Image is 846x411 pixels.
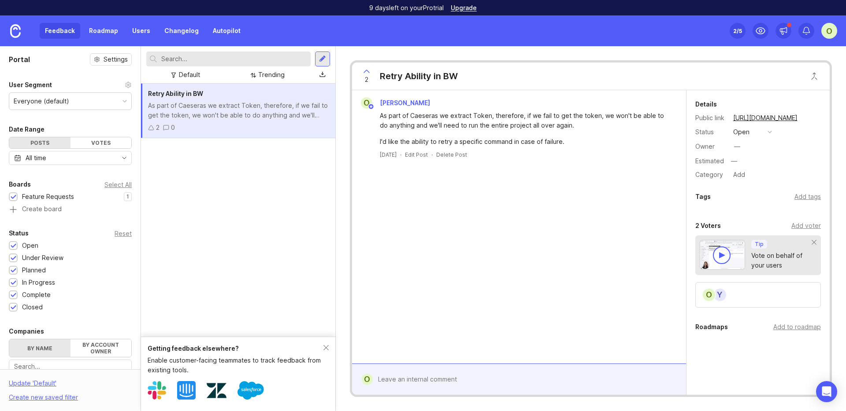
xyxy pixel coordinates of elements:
div: Posts [9,137,70,148]
div: Open [22,241,38,250]
p: 1 [126,193,129,200]
a: Users [127,23,156,39]
div: Reset [115,231,132,236]
div: Enable customer-facing teammates to track feedback from existing tools. [148,356,323,375]
a: O[PERSON_NAME] [356,97,437,109]
div: Companies [9,326,44,337]
div: Votes [70,137,132,148]
label: By name [9,339,70,357]
div: Boards [9,179,31,190]
div: 0 [171,123,175,132]
a: Retry Ability in BWAs part of Caeseras we extract Token, therefore, if we fail to get the token, ... [141,84,335,138]
p: Tip [755,241,764,248]
div: Estimated [695,158,724,164]
div: Status [9,228,29,239]
a: Autopilot [208,23,246,39]
div: Feature Requests [22,192,74,202]
div: Open Intercom Messenger [816,381,837,402]
input: Search... [161,54,307,64]
div: Category [695,170,726,180]
div: Details [695,99,717,110]
input: Search... [14,362,126,371]
div: As part of Caeseras we extract Token, therefore, if we fail to get the token, we won't be able to... [148,101,328,120]
button: Close button [805,67,823,85]
div: Create new saved filter [9,393,78,402]
div: Closed [22,302,43,312]
div: Planned [22,265,46,275]
div: Vote on behalf of your users [751,251,812,270]
div: Roadmaps [695,322,728,332]
svg: toggle icon [117,154,131,161]
div: User Segment [9,80,52,90]
div: Add to roadmap [773,322,821,332]
div: Update ' Default ' [9,378,56,393]
div: Under Review [22,253,63,263]
div: As part of Caeseras we extract Token, therefore, if we fail to get the token, we won't be able to... [380,111,668,130]
div: 2 Voters [695,220,721,231]
div: Trending [258,70,285,80]
img: Intercom logo [177,381,196,400]
div: Add tags [794,192,821,202]
img: Salesforce logo [237,377,264,404]
span: Retry Ability in BW [148,90,203,97]
div: Everyone (default) [14,96,69,106]
div: Owner [695,142,726,151]
div: · [400,151,401,158]
img: video-thumbnail-vote-d41b83416815613422e2ca741bf692cc.jpg [700,240,746,270]
img: member badge [367,103,374,110]
img: Slack logo [148,381,166,400]
div: open [733,127,750,137]
div: Y [713,288,727,302]
div: — [728,155,740,167]
div: O [702,288,716,302]
a: Changelog [159,23,204,39]
div: All time [26,153,46,163]
div: Public link [695,113,726,123]
div: — [734,142,740,151]
button: Settings [90,53,132,66]
a: Create board [9,206,132,214]
div: Default [179,70,200,80]
div: Tags [695,191,711,202]
span: 2 [365,75,368,84]
div: Delete Post [436,151,467,158]
div: 2 [156,123,160,132]
button: O [821,23,837,39]
h1: Portal [9,54,30,65]
div: Retry Ability in BW [380,70,458,82]
a: Add [726,169,748,180]
a: [URL][DOMAIN_NAME] [731,112,800,124]
span: [PERSON_NAME] [380,99,430,106]
div: Add [731,169,748,180]
img: Zendesk logo [207,381,226,400]
label: By account owner [70,339,132,357]
button: 2/5 [730,23,746,39]
a: Upgrade [451,5,477,11]
p: 9 days left on your Pro trial [369,4,444,12]
div: O [362,374,373,385]
div: 2 /5 [733,25,742,37]
div: Add voter [791,221,821,231]
div: Edit Post [405,151,428,158]
div: Getting feedback elsewhere? [148,344,323,353]
a: Roadmap [84,23,123,39]
div: Complete [22,290,51,300]
div: Select All [104,182,132,187]
a: [DATE] [380,151,397,158]
div: I'd like the ability to retry a specific command in case of failure. [380,137,668,147]
div: Date Range [9,124,45,135]
span: Settings [104,55,128,64]
div: Status [695,127,726,137]
div: O [361,97,372,109]
div: In Progress [22,278,55,287]
img: Canny Home [10,24,21,38]
div: · [431,151,433,158]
